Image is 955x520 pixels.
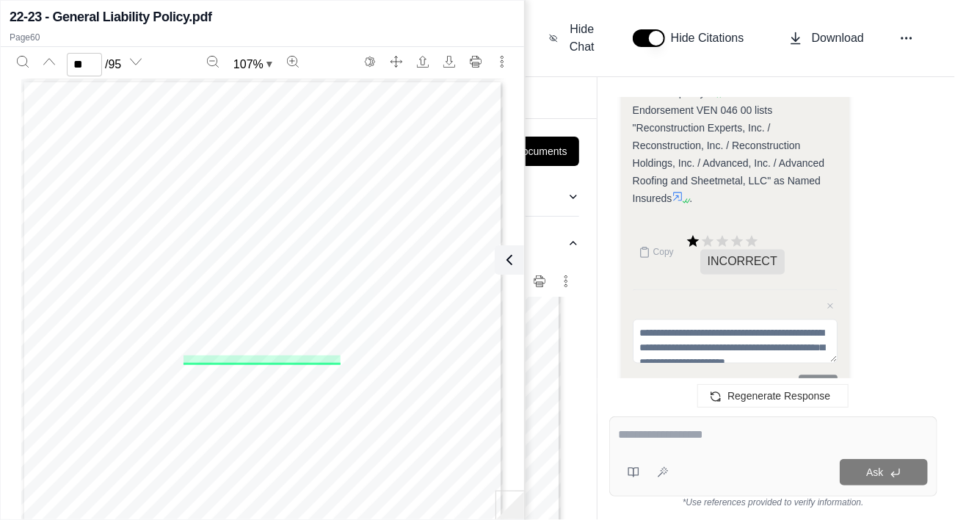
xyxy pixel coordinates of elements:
[10,32,515,43] p: Page 60
[671,29,753,47] span: Hide Citations
[866,466,883,478] span: Ask
[105,56,121,73] span: / 95
[528,270,551,293] button: Print
[840,459,928,485] button: Ask
[37,50,61,73] button: Previous page
[812,29,864,47] span: Download
[464,50,487,73] button: Print
[554,270,578,293] button: More actions
[609,496,937,508] div: *Use references provided to verify information.
[437,50,461,73] button: Download
[727,390,830,402] span: Regenerate Response
[490,50,514,73] button: More actions
[753,375,792,396] button: Cancel
[700,250,785,275] span: INCORRECT
[633,87,825,205] span: . The Named Insured Endorsement VEN 046 00 lists "Reconstruction Experts, Inc. / Reconstruction, ...
[782,24,870,53] button: Download
[11,50,35,73] button: Search
[653,247,674,259] span: Copy
[697,384,849,408] button: Regenerate Response
[633,238,680,267] button: Copy
[201,50,225,73] button: Zoom out
[10,7,212,27] h2: 22-23 - General Liability Policy.pdf
[358,50,382,73] button: Switch to the dark theme
[228,53,278,76] button: Zoom document
[689,193,692,205] span: .
[67,53,102,76] input: Enter a page number
[281,50,305,73] button: Zoom in
[233,56,264,73] span: 107 %
[124,50,148,73] button: Next page
[633,52,817,99] span: Yes, ADVANCED ROOFING & SHEETMETAL, LLC is a Named Insured under the policy
[567,21,598,56] span: Hide Chat
[543,15,603,62] button: Hide Chat
[385,50,408,73] button: Full screen
[411,50,435,73] button: Open file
